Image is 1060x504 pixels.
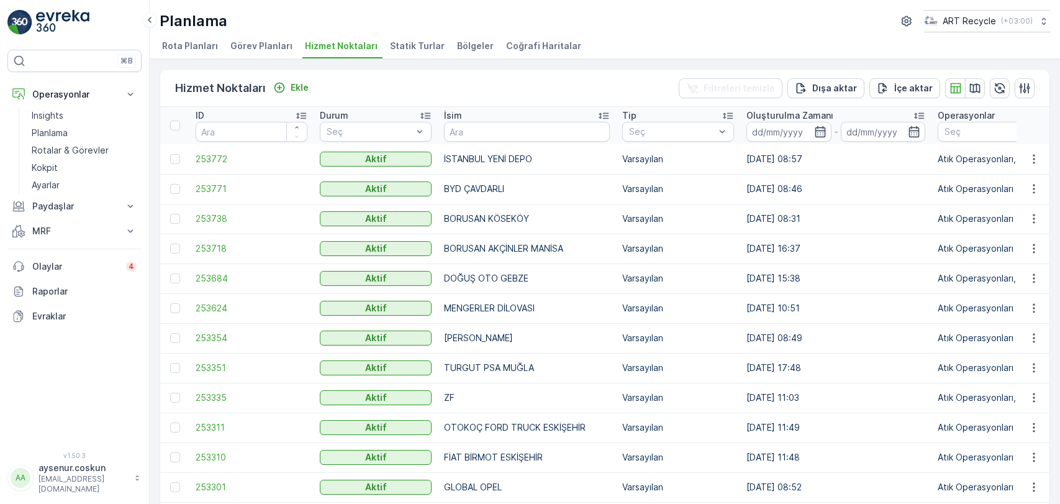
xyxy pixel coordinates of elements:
p: Varsayılan [622,242,734,255]
div: AA [11,468,30,488]
p: Planlama [32,127,68,139]
span: 253351 [196,362,307,374]
p: MENGERLER DİLOVASI [444,302,610,314]
button: Aktif [320,211,432,226]
p: Raporlar [32,285,137,298]
input: dd/mm/yyyy [746,122,831,142]
p: Aktif [365,451,387,464]
div: Toggle Row Selected [170,184,180,194]
p: aysenur.coskun [39,462,128,474]
p: - [834,124,838,139]
td: [DATE] 17:48 [740,353,931,383]
p: İsim [444,109,462,122]
td: [DATE] 15:38 [740,263,931,293]
button: Aktif [320,301,432,316]
p: Olaylar [32,260,119,273]
button: Ekle [268,80,314,95]
p: Varsayılan [622,421,734,434]
p: Aktif [365,153,387,165]
span: Görev Planları [230,40,292,52]
p: Varsayılan [622,362,734,374]
p: ⌘B [120,56,133,66]
a: 253738 [196,213,307,225]
td: [DATE] 08:31 [740,204,931,234]
button: Aktif [320,331,432,346]
p: Varsayılan [622,332,734,344]
p: TURGUT PSA MUĞLA [444,362,610,374]
td: [DATE] 16:37 [740,234,931,263]
p: Varsayılan [622,213,734,225]
div: Toggle Row Selected [170,154,180,164]
p: Dışa aktar [812,82,857,94]
a: 253310 [196,451,307,464]
span: Statik Turlar [390,40,445,52]
p: 4 [129,262,134,272]
a: 253624 [196,302,307,314]
a: 253301 [196,481,307,493]
p: ID [196,109,204,122]
input: dd/mm/yyyy [841,122,926,142]
input: Ara [444,122,610,142]
a: 253718 [196,242,307,255]
p: BYD ÇAVDARLI [444,183,610,195]
p: Varsayılan [622,183,734,195]
p: Varsayılan [622,153,734,165]
p: Tip [622,109,636,122]
div: Toggle Row Selected [170,333,180,343]
p: BORUSAN AKÇİNLER MANİSA [444,242,610,255]
td: [DATE] 08:46 [740,174,931,204]
button: Aktif [320,360,432,375]
p: FİAT BİRMOT ESKİŞEHİR [444,451,610,464]
p: GLOBAL OPEL [444,481,610,493]
div: Toggle Row Selected [170,363,180,373]
td: [DATE] 08:49 [740,323,931,353]
p: Paydaşlar [32,200,117,213]
img: logo [7,10,32,35]
a: 253684 [196,272,307,285]
p: ZF [444,392,610,404]
a: Ayarlar [27,176,142,194]
button: Paydaşlar [7,194,142,219]
div: Toggle Row Selected [170,303,180,313]
a: Evraklar [7,304,142,329]
a: 253771 [196,183,307,195]
p: Varsayılan [622,392,734,404]
button: AAaysenur.coskun[EMAIL_ADDRESS][DOMAIN_NAME] [7,462,142,494]
p: Evraklar [32,310,137,323]
a: 253311 [196,421,307,434]
div: Toggle Row Selected [170,423,180,433]
button: Aktif [320,152,432,167]
button: Aktif [320,450,432,465]
p: Aktif [365,242,387,255]
button: Operasyonlar [7,82,142,107]
p: [PERSON_NAME] [444,332,610,344]
span: Bölgeler [457,40,494,52]
p: Varsayılan [622,451,734,464]
p: Aktif [365,362,387,374]
p: Varsayılan [622,302,734,314]
p: Aktif [365,332,387,344]
a: 253335 [196,392,307,404]
p: Durum [320,109,348,122]
p: Aktif [365,421,387,434]
p: Insights [32,109,63,122]
span: v 1.50.3 [7,452,142,459]
div: Toggle Row Selected [170,482,180,492]
p: [EMAIL_ADDRESS][DOMAIN_NAME] [39,474,128,494]
span: 253772 [196,153,307,165]
div: Toggle Row Selected [170,244,180,254]
a: Raporlar [7,279,142,304]
p: Aktif [365,481,387,493]
button: Aktif [320,181,432,196]
button: ART Recycle(+03:00) [924,10,1050,32]
p: Planlama [160,11,227,31]
p: Aktif [365,272,387,285]
button: Aktif [320,241,432,256]
p: Operasyonlar [938,109,995,122]
div: Toggle Row Selected [170,273,180,283]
